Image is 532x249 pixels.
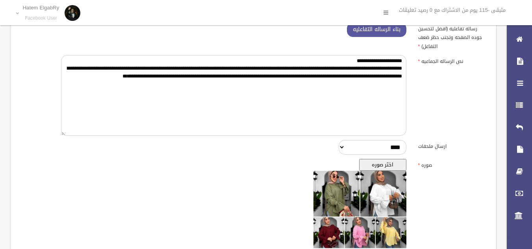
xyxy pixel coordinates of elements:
label: صوره [412,159,492,170]
label: ارسال ملحقات [412,140,492,151]
button: اختر صوره [359,159,406,171]
button: بناء الرساله التفاعليه [347,22,406,37]
p: Hatem ElgabRy [23,5,59,11]
label: رساله تفاعليه (افضل لتحسين جوده الصفحه وتجنب حظر ضعف التفاعل) [412,22,492,51]
label: نص الرساله الجماعيه [412,55,492,66]
small: Facebook User [23,15,59,21]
